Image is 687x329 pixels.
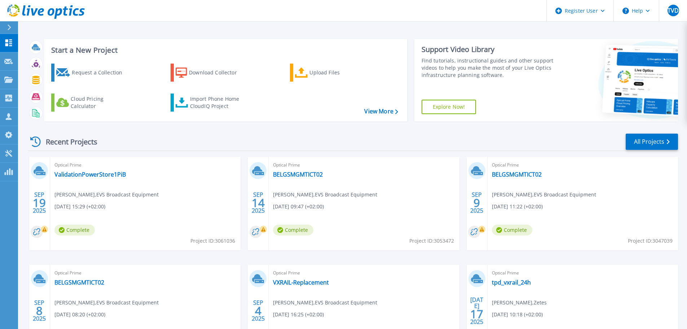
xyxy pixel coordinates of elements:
[626,134,678,150] a: All Projects
[32,298,46,324] div: SEP 2025
[54,203,105,211] span: [DATE] 15:29 (+02:00)
[54,191,159,199] span: [PERSON_NAME] , EVS Broadcast Equipment
[273,311,324,319] span: [DATE] 16:25 (+02:00)
[72,65,129,80] div: Request a Collection
[54,299,159,307] span: [PERSON_NAME] , EVS Broadcast Equipment
[171,64,251,82] a: Download Collector
[273,171,323,178] a: BELGSMGMTICT02
[51,64,132,82] a: Request a Collection
[470,298,484,324] div: [DATE] 2025
[492,191,596,199] span: [PERSON_NAME] , EVS Broadcast Equipment
[492,171,542,178] a: BELGSMGMTICT02
[251,190,265,216] div: SEP 2025
[668,8,679,13] span: TVD
[273,161,455,169] span: Optical Prime
[492,299,547,307] span: [PERSON_NAME] , Zetes
[28,133,107,151] div: Recent Projects
[36,308,43,314] span: 8
[32,190,46,216] div: SEP 2025
[290,64,370,82] a: Upload Files
[273,191,377,199] span: [PERSON_NAME] , EVS Broadcast Equipment
[54,311,105,319] span: [DATE] 08:20 (+02:00)
[54,279,104,286] a: BELGSMGMTICT02
[252,200,265,206] span: 14
[54,225,95,235] span: Complete
[190,237,235,245] span: Project ID: 3061036
[492,203,543,211] span: [DATE] 11:22 (+02:00)
[273,269,455,277] span: Optical Prime
[422,57,556,79] div: Find tutorials, instructional guides and other support videos to help you make the most of your L...
[273,225,313,235] span: Complete
[474,200,480,206] span: 9
[422,45,556,54] div: Support Video Library
[51,46,398,54] h3: Start a New Project
[470,311,483,317] span: 17
[255,308,261,314] span: 4
[470,190,484,216] div: SEP 2025
[409,237,454,245] span: Project ID: 3053472
[309,65,367,80] div: Upload Files
[33,200,46,206] span: 19
[190,95,246,110] div: Import Phone Home CloudIQ Project
[71,95,128,110] div: Cloud Pricing Calculator
[273,279,329,286] a: VXRAIL-Replacement
[51,94,132,112] a: Cloud Pricing Calculator
[492,161,674,169] span: Optical Prime
[189,65,247,80] div: Download Collector
[492,311,543,319] span: [DATE] 10:18 (+02:00)
[492,279,531,286] a: tpd_vxrail_24h
[492,269,674,277] span: Optical Prime
[273,299,377,307] span: [PERSON_NAME] , EVS Broadcast Equipment
[273,203,324,211] span: [DATE] 09:47 (+02:00)
[492,225,532,235] span: Complete
[54,269,236,277] span: Optical Prime
[628,237,673,245] span: Project ID: 3047039
[364,108,398,115] a: View More
[54,161,236,169] span: Optical Prime
[251,298,265,324] div: SEP 2025
[54,171,126,178] a: ValidationPowerStore1PiB
[422,100,476,114] a: Explore Now!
